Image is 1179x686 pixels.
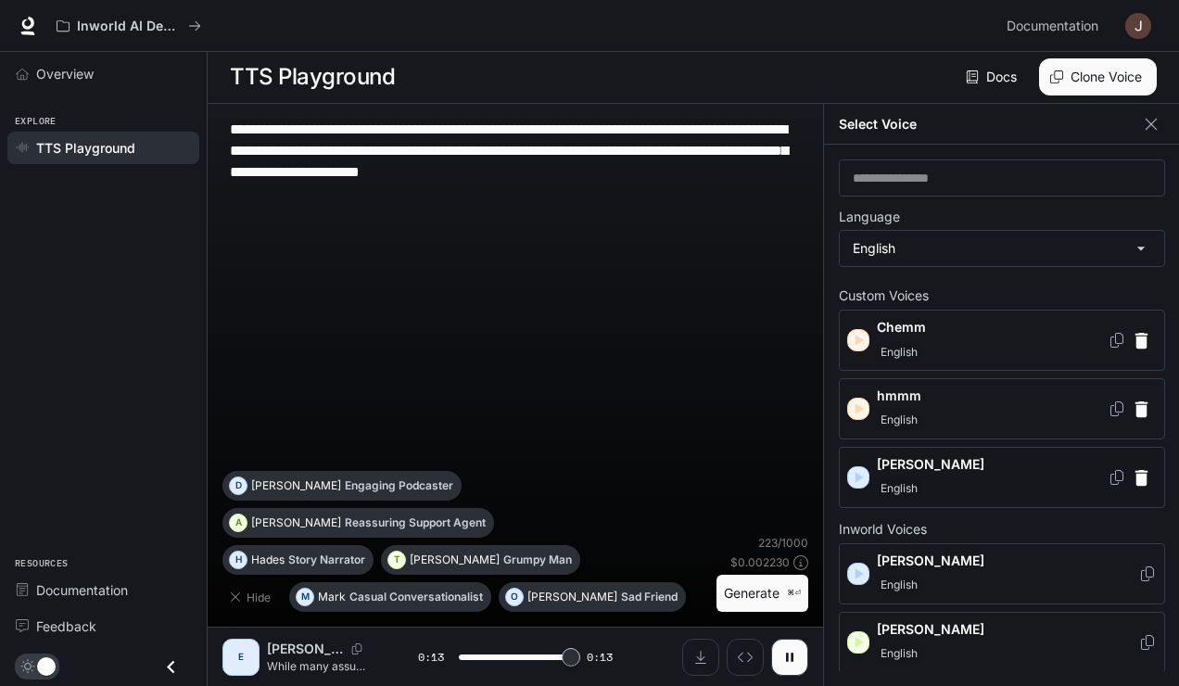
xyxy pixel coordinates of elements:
button: Inspect [727,639,764,676]
a: Documentation [999,7,1112,44]
div: E [226,642,256,672]
p: While many assume a Bachelor’s qualification is required for a skilled visa, [GEOGRAPHIC_DATA] al... [267,658,374,674]
span: 0:13 [418,648,444,667]
p: [PERSON_NAME] [877,455,1108,474]
button: Close drawer [150,648,192,686]
button: Download audio [682,639,719,676]
p: [PERSON_NAME] [527,591,617,603]
div: O [506,582,523,612]
button: HHadesStory Narrator [222,545,374,575]
button: Copy Voice ID [1108,470,1126,485]
p: [PERSON_NAME] [267,640,344,658]
span: Dark mode toggle [37,655,56,676]
p: Custom Voices [839,289,1165,302]
button: All workspaces [48,7,209,44]
a: Docs [962,58,1024,95]
h1: TTS Playground [230,58,395,95]
span: English [877,477,921,500]
div: H [230,545,247,575]
button: Copy Voice ID [1108,401,1126,416]
p: Grumpy Man [503,554,572,565]
p: Language [839,210,900,223]
img: User avatar [1125,13,1151,39]
p: [PERSON_NAME] [410,554,500,565]
span: 0:13 [587,648,613,667]
p: Sad Friend [621,591,678,603]
div: English [840,231,1164,266]
p: Inworld Voices [839,523,1165,536]
button: Copy Voice ID [1138,566,1157,581]
div: D [230,471,247,501]
button: A[PERSON_NAME]Reassuring Support Agent [222,508,494,538]
div: T [388,545,405,575]
div: M [297,582,313,612]
p: Story Narrator [288,554,365,565]
div: A [230,508,247,538]
a: Overview [7,57,199,90]
button: Copy Voice ID [344,643,370,654]
button: Hide [222,582,282,612]
span: TTS Playground [36,138,135,158]
button: O[PERSON_NAME]Sad Friend [499,582,686,612]
a: TTS Playground [7,132,199,164]
button: Copy Voice ID [1138,635,1157,650]
span: Documentation [36,580,128,600]
button: MMarkCasual Conversationalist [289,582,491,612]
p: [PERSON_NAME] [251,480,341,491]
p: [PERSON_NAME] [877,552,1138,570]
span: English [877,642,921,665]
p: ⌘⏎ [787,588,801,599]
p: hmmm [877,387,1108,405]
p: $ 0.002230 [730,554,790,570]
button: Copy Voice ID [1108,333,1126,348]
p: [PERSON_NAME] [877,620,1138,639]
span: English [877,409,921,431]
button: D[PERSON_NAME]Engaging Podcaster [222,471,462,501]
span: Feedback [36,616,96,636]
span: Documentation [1007,15,1098,38]
p: Reassuring Support Agent [345,517,486,528]
p: Inworld AI Demos [77,19,181,34]
span: English [877,574,921,596]
button: User avatar [1120,7,1157,44]
a: Documentation [7,574,199,606]
p: Hades [251,554,285,565]
p: Casual Conversationalist [349,591,483,603]
button: T[PERSON_NAME]Grumpy Man [381,545,580,575]
a: Feedback [7,610,199,642]
button: Clone Voice [1039,58,1157,95]
p: 223 / 1000 [758,535,808,551]
button: Generate⌘⏎ [716,575,808,613]
p: Chemm [877,318,1108,337]
p: [PERSON_NAME] [251,517,341,528]
p: Mark [318,591,346,603]
span: English [877,341,921,363]
p: Engaging Podcaster [345,480,453,491]
span: Overview [36,64,94,83]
